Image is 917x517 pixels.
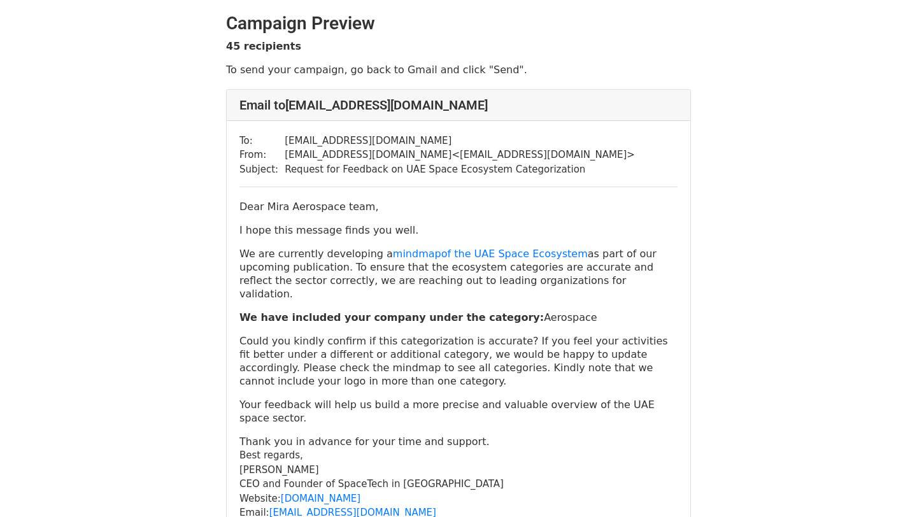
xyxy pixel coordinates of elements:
[239,247,678,301] p: We are currently developing a as part of our upcoming publication. To ensure that the ecosystem c...
[281,493,360,504] a: [DOMAIN_NAME]
[226,13,691,34] h2: Campaign Preview
[226,63,691,76] p: To send your campaign, go back to Gmail and click "Send".
[239,223,678,237] p: I hope this message finds you well.
[285,162,635,177] td: Request for Feedback on UAE Space Ecosystem Categorization
[285,148,635,162] td: [EMAIL_ADDRESS][DOMAIN_NAME] < [EMAIL_ADDRESS][DOMAIN_NAME] >
[239,334,678,388] p: Could you kindly confirm if this categorization is accurate? If you feel your activities fit bett...
[226,40,301,52] strong: 45 recipients
[239,398,678,425] p: Your feedback will help us build a more precise and valuable overview of the UAE space sector.
[239,311,544,323] b: We have included your company under the category:
[239,162,285,177] td: Subject:
[239,200,678,213] p: Dear Mira Aerospace team,
[239,134,285,148] td: To:
[239,311,678,324] p: Aerospace
[285,134,635,148] td: [EMAIL_ADDRESS][DOMAIN_NAME]
[393,248,441,260] span: mindmap
[393,248,588,260] a: mindmapof the UAE Space Ecosystem
[239,148,285,162] td: From:
[239,435,678,448] p: Thank you in advance for your time and support.
[239,97,678,113] h4: Email to [EMAIL_ADDRESS][DOMAIN_NAME]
